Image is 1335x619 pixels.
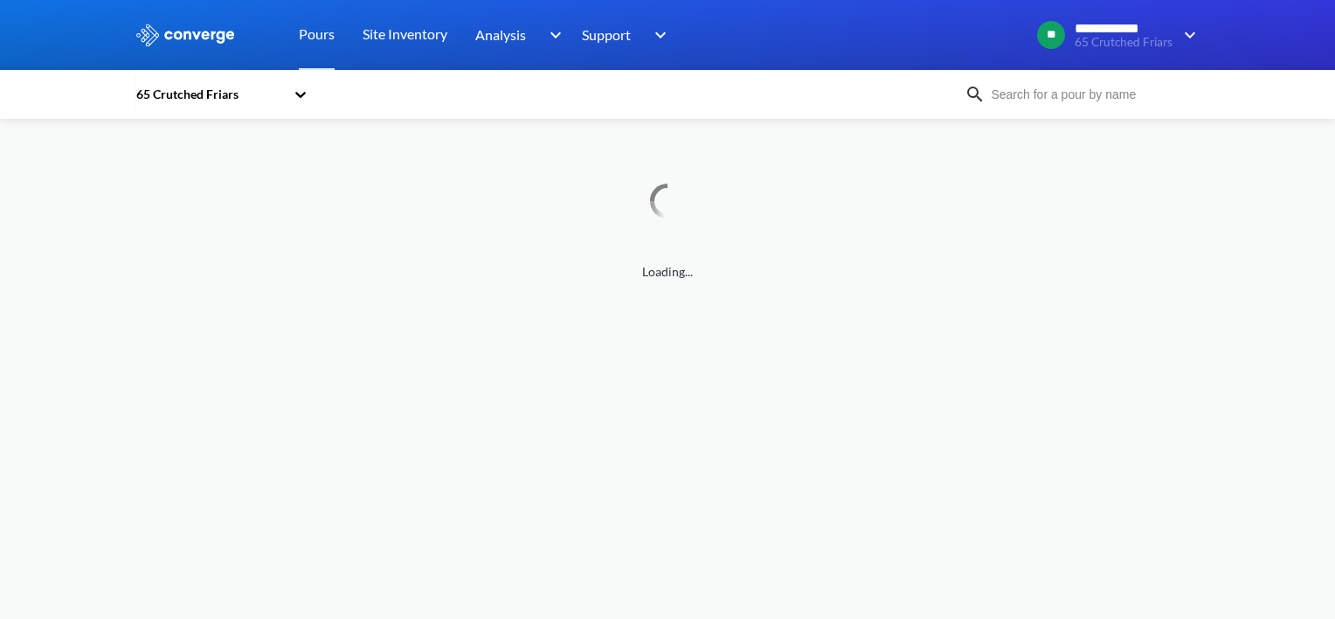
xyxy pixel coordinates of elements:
span: Support [582,24,631,45]
img: downArrow.svg [538,24,566,45]
img: downArrow.svg [1172,24,1200,45]
img: logo_ewhite.svg [135,24,236,46]
img: icon-search.svg [965,84,986,105]
img: downArrow.svg [643,24,671,45]
span: Analysis [475,24,526,45]
span: 65 Crutched Friars [1075,36,1172,49]
input: Search for a pour by name [986,85,1197,104]
span: Loading... [135,262,1200,282]
div: 65 Crutched Friars [135,85,285,104]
